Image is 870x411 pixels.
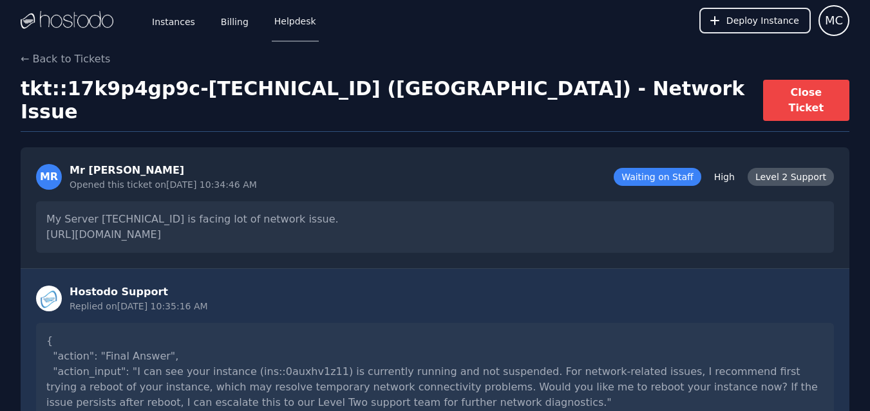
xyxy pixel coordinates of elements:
div: Opened this ticket on [DATE] 10:34:46 AM [70,178,257,191]
img: Staff [36,286,62,311]
div: Mr [PERSON_NAME] [70,163,257,178]
div: Hostodo Support [70,284,208,300]
span: Waiting on Staff [614,168,701,186]
button: Deploy Instance [699,8,811,33]
span: Deploy Instance [726,14,799,27]
div: MR [36,164,62,190]
span: MC [825,12,843,30]
div: My Server [TECHNICAL_ID] is facing lot of network issue. [URL][DOMAIN_NAME] [36,201,834,253]
span: High [706,168,742,186]
button: User menu [818,5,849,36]
button: ← Back to Tickets [21,51,110,67]
span: Level 2 Support [748,168,834,186]
div: Replied on [DATE] 10:35:16 AM [70,300,208,313]
button: Close Ticket [763,80,849,121]
img: Logo [21,11,113,30]
h1: tkt::17k9p4gp9c - [TECHNICAL_ID] ([GEOGRAPHIC_DATA]) - Network Issue [21,77,763,123]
